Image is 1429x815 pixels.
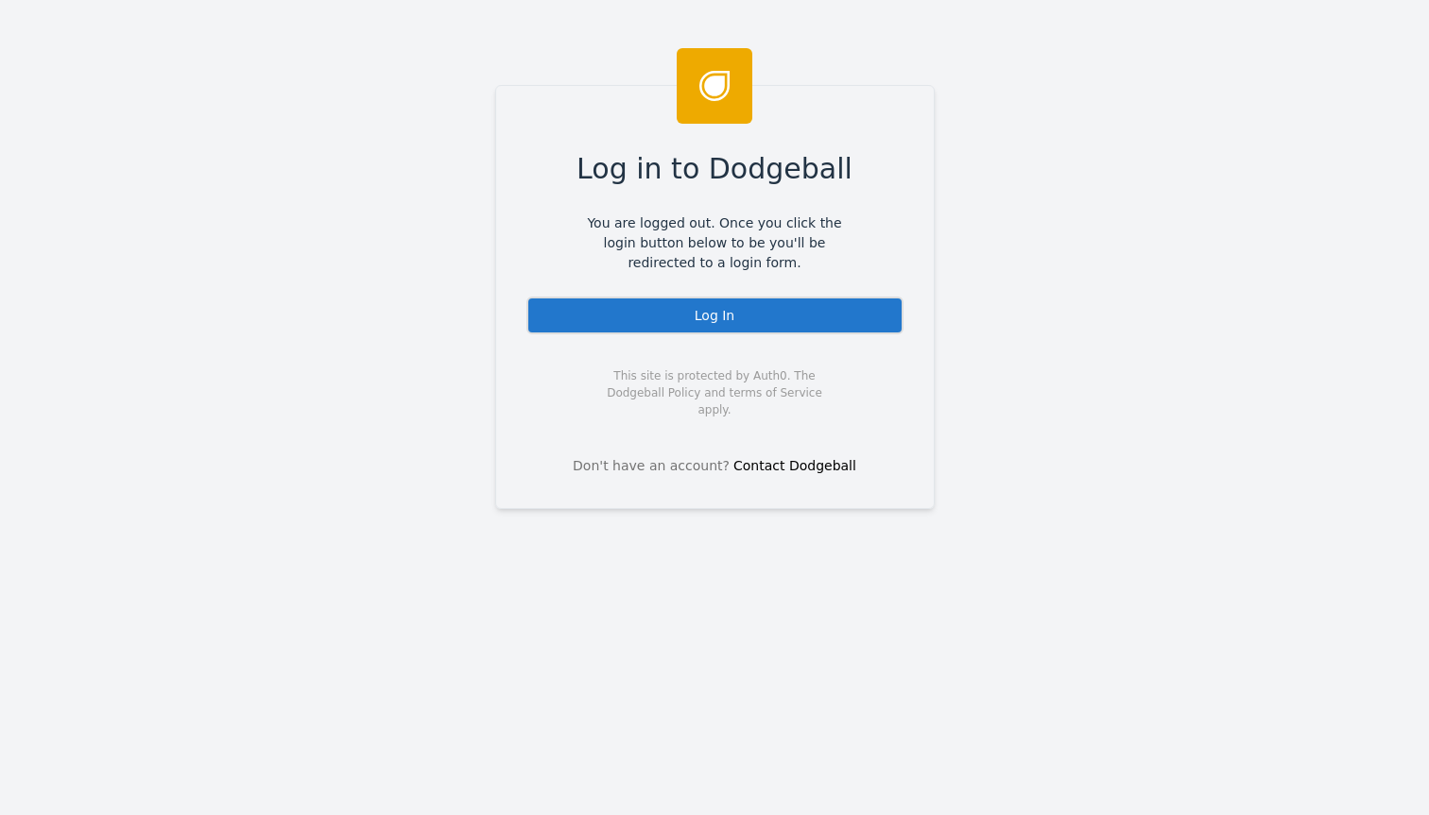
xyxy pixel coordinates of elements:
[526,297,904,334] div: Log In
[573,456,730,476] span: Don't have an account?
[574,213,856,273] span: You are logged out. Once you click the login button below to be you'll be redirected to a login f...
[733,458,856,473] a: Contact Dodgeball
[591,367,839,418] span: This site is protected by Auth0. The Dodgeball Policy and terms of Service apply.
[577,147,852,190] span: Log in to Dodgeball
